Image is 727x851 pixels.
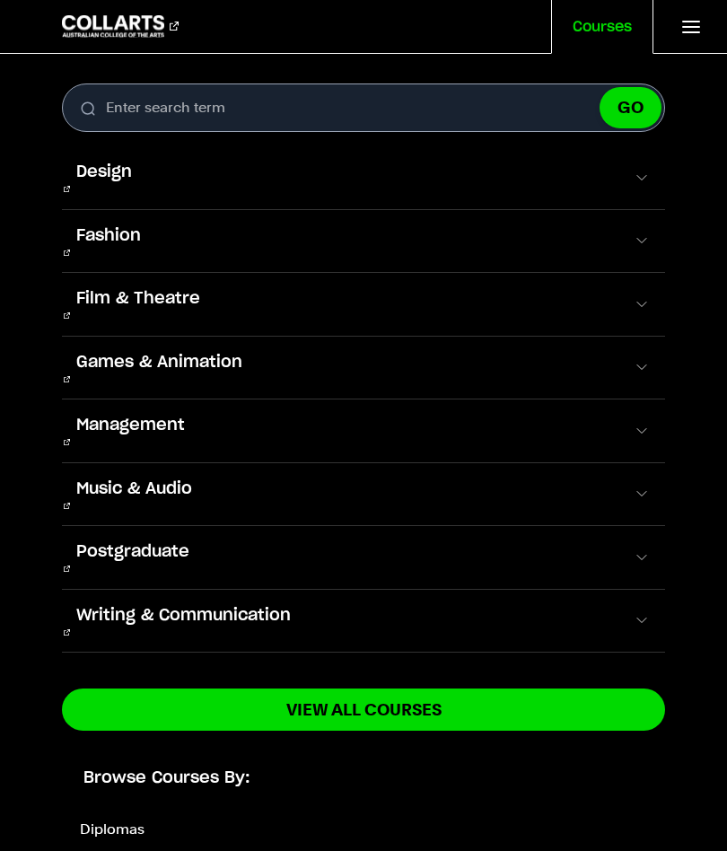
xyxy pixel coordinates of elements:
button: Fashion [62,210,665,273]
div: Go to homepage [62,15,179,37]
a: Design [62,161,146,195]
span: Design [62,161,146,184]
a: Diplomas [80,820,145,838]
a: Film & Theatre [62,287,215,321]
button: GO [600,87,661,128]
h5: Browse Courses By: [62,767,665,790]
button: Design [62,146,665,209]
a: Writing & Communication [62,604,305,638]
button: Games & Animation [62,337,665,399]
button: Writing & Communication [62,590,665,653]
button: Film & Theatre [62,273,665,336]
span: Postgraduate [62,540,204,564]
a: Postgraduate [62,540,204,575]
a: Games & Animation [62,351,257,385]
a: Management [62,414,199,448]
span: Writing & Communication [62,604,305,627]
span: Management [62,414,199,437]
a: Fashion [62,224,155,259]
a: Music & Audio [62,478,206,512]
input: Enter search term [62,83,665,132]
a: View All Courses [62,689,665,731]
span: Music & Audio [62,478,206,501]
button: Postgraduate [62,526,665,589]
button: Management [62,399,665,462]
button: Music & Audio [62,463,665,526]
form: Search [62,83,665,132]
span: Film & Theatre [62,287,215,311]
span: Fashion [62,224,155,248]
span: Games & Animation [62,351,257,374]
